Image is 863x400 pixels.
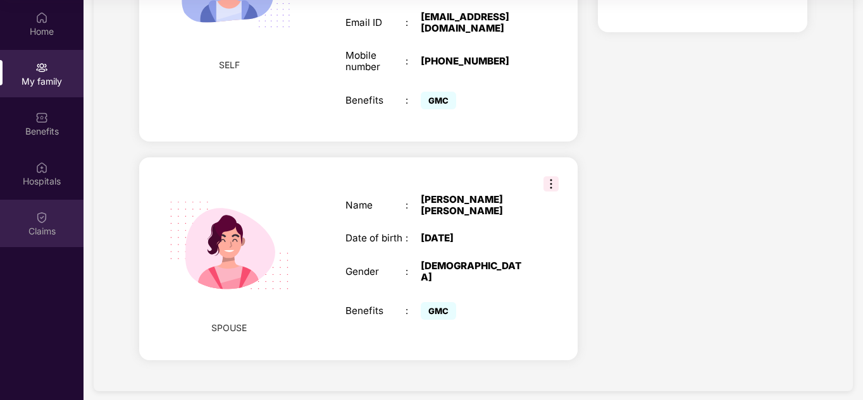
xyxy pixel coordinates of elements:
[35,161,48,174] img: svg+xml;base64,PHN2ZyBpZD0iSG9zcGl0YWxzIiB4bWxucz0iaHR0cDovL3d3dy53My5vcmcvMjAwMC9zdmciIHdpZHRoPS...
[219,58,240,72] span: SELF
[406,305,421,317] div: :
[406,17,421,28] div: :
[345,95,406,106] div: Benefits
[406,56,421,67] div: :
[421,11,526,34] div: [EMAIL_ADDRESS][DOMAIN_NAME]
[406,200,421,211] div: :
[345,305,406,317] div: Benefits
[345,50,406,73] div: Mobile number
[543,176,559,191] img: svg+xml;base64,PHN2ZyB3aWR0aD0iMzIiIGhlaWdodD0iMzIiIHZpZXdCb3g9IjAgMCAzMiAzMiIgZmlsbD0ibm9uZSIgeG...
[35,11,48,24] img: svg+xml;base64,PHN2ZyBpZD0iSG9tZSIgeG1sbnM9Imh0dHA6Ly93d3cudzMub3JnLzIwMDAvc3ZnIiB3aWR0aD0iMjAiIG...
[345,200,406,211] div: Name
[211,321,247,335] span: SPOUSE
[421,233,526,244] div: [DATE]
[345,266,406,277] div: Gender
[345,233,406,244] div: Date of birth
[35,211,48,224] img: svg+xml;base64,PHN2ZyBpZD0iQ2xhaW0iIHhtbG5zPSJodHRwOi8vd3d3LnczLm9yZy8yMDAwL3N2ZyIgd2lkdGg9IjIwIi...
[421,56,526,67] div: [PHONE_NUMBER]
[154,170,305,321] img: svg+xml;base64,PHN2ZyB4bWxucz0iaHR0cDovL3d3dy53My5vcmcvMjAwMC9zdmciIHdpZHRoPSIyMjQiIGhlaWdodD0iMT...
[421,260,526,283] div: [DEMOGRAPHIC_DATA]
[35,111,48,124] img: svg+xml;base64,PHN2ZyBpZD0iQmVuZWZpdHMiIHhtbG5zPSJodHRwOi8vd3d3LnczLm9yZy8yMDAwL3N2ZyIgd2lkdGg9Ij...
[421,92,456,109] span: GMC
[35,61,48,74] img: svg+xml;base64,PHN2ZyB3aWR0aD0iMjAiIGhlaWdodD0iMjAiIHZpZXdCb3g9IjAgMCAyMCAyMCIgZmlsbD0ibm9uZSIgeG...
[406,95,421,106] div: :
[406,233,421,244] div: :
[421,302,456,320] span: GMC
[421,194,526,217] div: [PERSON_NAME] [PERSON_NAME]
[406,266,421,277] div: :
[345,17,406,28] div: Email ID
